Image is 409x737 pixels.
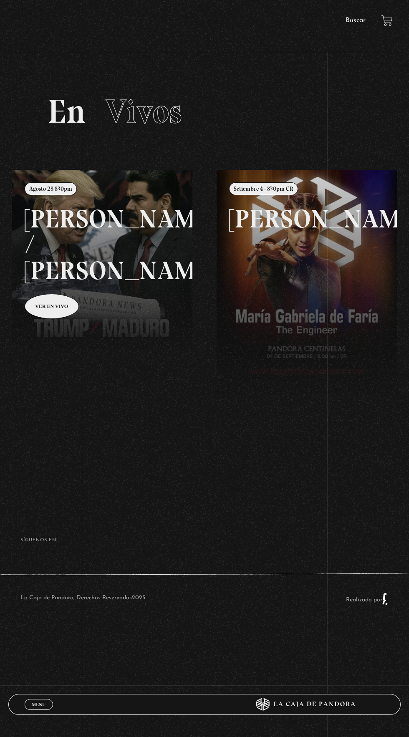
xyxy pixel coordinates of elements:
[20,538,389,543] h4: SÍguenos en:
[346,597,389,603] a: Realizado por
[346,17,366,24] a: Buscar
[381,15,393,26] a: View your shopping cart
[48,95,362,128] h2: En
[20,593,145,605] p: La Caja de Pandora, Derechos Reservados 2025
[106,91,182,131] span: Vivos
